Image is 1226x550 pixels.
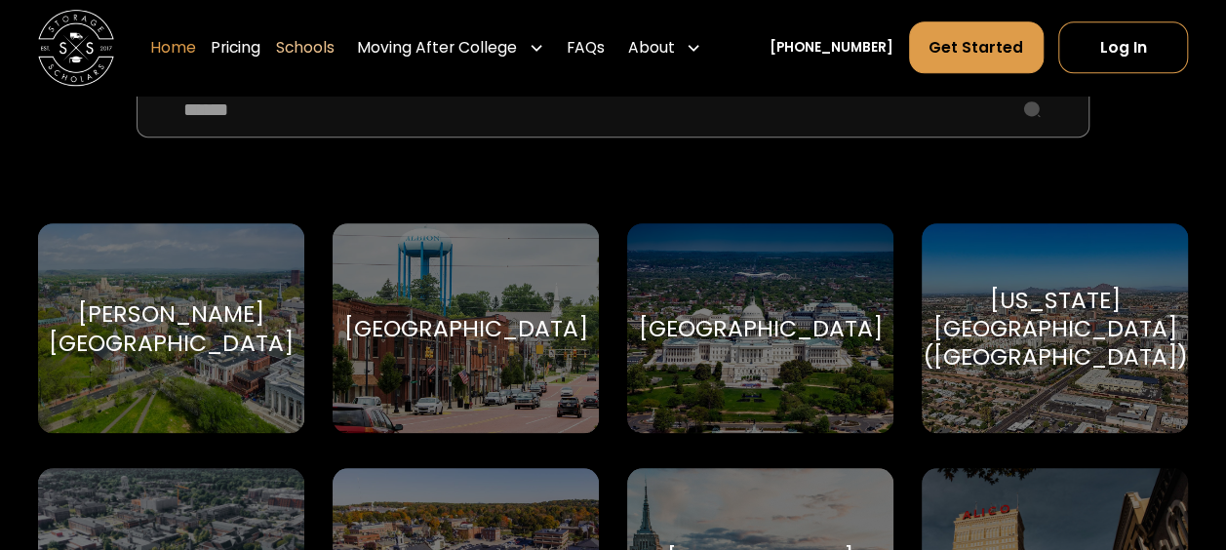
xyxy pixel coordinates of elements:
[923,286,1188,372] div: [US_STATE][GEOGRAPHIC_DATA] ([GEOGRAPHIC_DATA])
[343,314,587,342] div: [GEOGRAPHIC_DATA]
[357,36,517,59] div: Moving After College
[770,38,893,59] a: [PHONE_NUMBER]
[38,10,114,86] a: home
[567,20,605,74] a: FAQs
[909,21,1044,73] a: Get Started
[627,36,674,59] div: About
[620,20,709,74] div: About
[627,223,893,433] a: Go to selected school
[1058,21,1188,73] a: Log In
[922,223,1188,433] a: Go to selected school
[211,20,260,74] a: Pricing
[349,20,551,74] div: Moving After College
[333,223,599,433] a: Go to selected school
[38,10,114,86] img: Storage Scholars main logo
[38,223,304,433] a: Go to selected school
[639,314,883,342] div: [GEOGRAPHIC_DATA]
[276,20,335,74] a: Schools
[150,20,196,74] a: Home
[49,299,293,357] div: [PERSON_NAME][GEOGRAPHIC_DATA]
